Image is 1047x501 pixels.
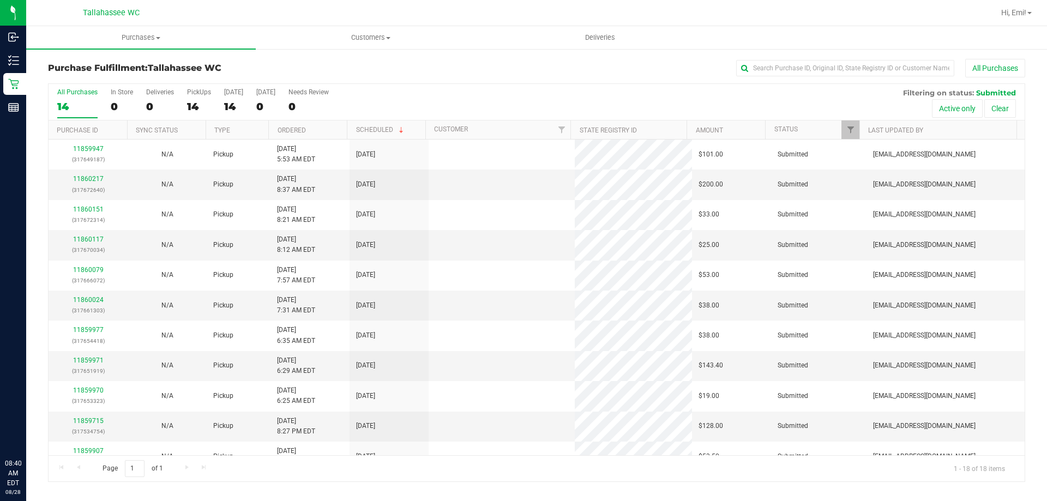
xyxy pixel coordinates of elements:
a: 11860217 [73,175,104,183]
div: 14 [57,100,98,113]
p: (317534754) [55,426,121,437]
div: 0 [256,100,275,113]
span: Submitted [778,149,808,160]
span: Deliveries [570,33,630,43]
span: Submitted [778,179,808,190]
span: Not Applicable [161,331,173,339]
span: Not Applicable [161,361,173,369]
p: (317672314) [55,215,121,225]
span: Not Applicable [161,150,173,158]
span: Submitted [976,88,1016,97]
span: [EMAIL_ADDRESS][DOMAIN_NAME] [873,240,976,250]
span: Submitted [778,360,808,371]
span: [DATE] [356,421,375,431]
a: 11860151 [73,206,104,213]
span: [EMAIL_ADDRESS][DOMAIN_NAME] [873,149,976,160]
span: Purchases [26,33,256,43]
span: Pickup [213,360,233,371]
a: Purchases [26,26,256,49]
span: [DATE] [356,270,375,280]
span: [DATE] 6:25 AM EDT [277,385,315,406]
a: Scheduled [356,126,406,134]
div: All Purchases [57,88,98,96]
a: Amount [696,126,723,134]
span: [DATE] 5:53 AM EDT [277,144,315,165]
span: Tallahassee WC [148,63,221,73]
span: [EMAIL_ADDRESS][DOMAIN_NAME] [873,209,976,220]
span: Submitted [778,240,808,250]
span: Pickup [213,391,233,401]
span: Not Applicable [161,392,173,400]
a: Ordered [278,126,306,134]
span: [EMAIL_ADDRESS][DOMAIN_NAME] [873,391,976,401]
span: [EMAIL_ADDRESS][DOMAIN_NAME] [873,330,976,341]
span: [EMAIL_ADDRESS][DOMAIN_NAME] [873,360,976,371]
span: Not Applicable [161,301,173,309]
span: Pickup [213,421,233,431]
span: $53.50 [699,451,719,462]
button: N/A [161,421,173,431]
input: 1 [125,460,145,477]
iframe: Resource center [11,414,44,446]
button: N/A [161,300,173,311]
p: (317653323) [55,396,121,406]
p: (317649187) [55,154,121,165]
a: Customers [256,26,485,49]
span: [EMAIL_ADDRESS][DOMAIN_NAME] [873,179,976,190]
inline-svg: Inbound [8,32,19,43]
p: (317670034) [55,245,121,255]
span: Pickup [213,179,233,190]
div: 0 [111,100,133,113]
span: [DATE] [356,330,375,341]
a: Status [774,125,798,133]
a: 11860117 [73,236,104,243]
p: (317654418) [55,336,121,346]
span: [DATE] [356,209,375,220]
a: Filter [841,120,859,139]
button: N/A [161,270,173,280]
span: Customers [256,33,485,43]
button: N/A [161,330,173,341]
a: 11859947 [73,145,104,153]
div: 0 [288,100,329,113]
span: Tallahassee WC [83,8,140,17]
span: [EMAIL_ADDRESS][DOMAIN_NAME] [873,451,976,462]
span: Submitted [778,451,808,462]
span: Not Applicable [161,422,173,430]
button: N/A [161,149,173,160]
span: Submitted [778,300,808,311]
span: Submitted [778,421,808,431]
p: (317666072) [55,275,121,286]
p: (317651919) [55,366,121,376]
span: Hi, Emi! [1001,8,1026,17]
button: N/A [161,391,173,401]
div: PickUps [187,88,211,96]
span: [DATE] [356,391,375,401]
button: N/A [161,451,173,462]
div: 14 [224,100,243,113]
div: [DATE] [224,88,243,96]
a: 11859971 [73,357,104,364]
span: Not Applicable [161,241,173,249]
span: Pickup [213,209,233,220]
span: $128.00 [699,421,723,431]
a: 11859907 [73,447,104,455]
a: State Registry ID [580,126,637,134]
span: Submitted [778,330,808,341]
a: 11860024 [73,296,104,304]
span: [DATE] 2:44 AM EDT [277,446,315,467]
span: Filtering on status: [903,88,974,97]
p: (317661303) [55,305,121,316]
a: 11860079 [73,266,104,274]
span: [DATE] 6:29 AM EDT [277,355,315,376]
button: Active only [932,99,983,118]
div: In Store [111,88,133,96]
div: Deliveries [146,88,174,96]
a: 11859715 [73,417,104,425]
span: Not Applicable [161,452,173,460]
span: [DATE] [356,300,375,311]
button: N/A [161,179,173,190]
div: Needs Review [288,88,329,96]
span: Pickup [213,451,233,462]
button: N/A [161,360,173,371]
